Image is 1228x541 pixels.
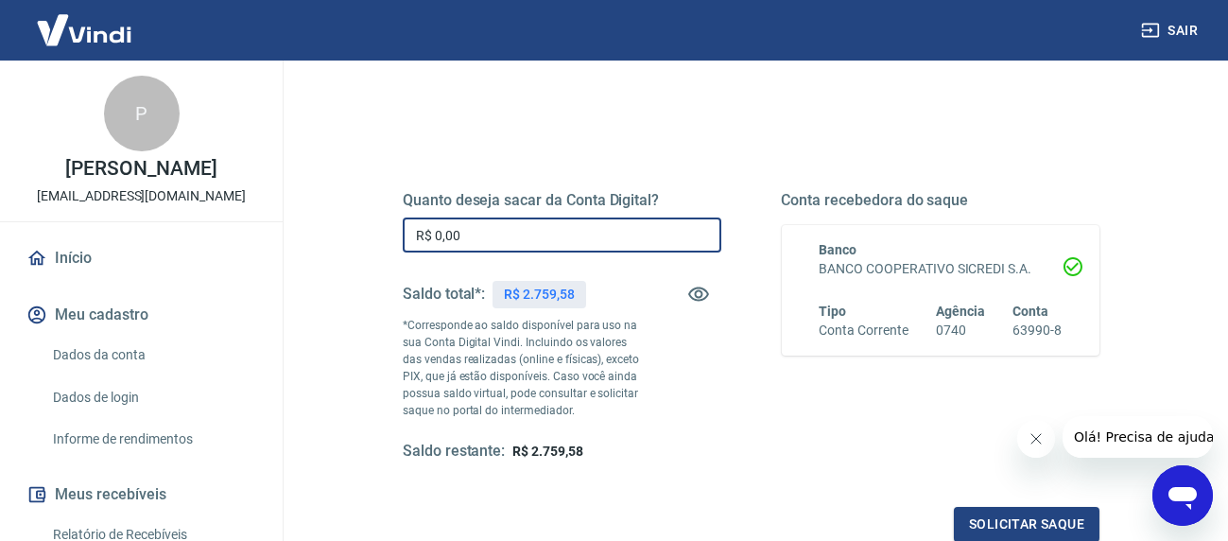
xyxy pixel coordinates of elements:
a: Informe de rendimentos [45,420,260,459]
button: Meu cadastro [23,294,260,336]
span: Tipo [820,304,847,319]
iframe: Mensagem da empresa [1063,416,1213,458]
a: Dados da conta [45,336,260,375]
span: R$ 2.759,58 [512,444,582,459]
span: Conta [1012,304,1048,319]
iframe: Fechar mensagem [1017,420,1055,458]
p: R$ 2.759,58 [504,285,574,305]
img: Vindi [23,1,146,59]
h6: Conta Corrente [820,321,908,340]
h5: Conta recebedora do saque [782,191,1100,210]
h6: BANCO COOPERATIVO SICREDI S.A. [820,259,1063,279]
iframe: Botão para abrir a janela de mensagens [1152,465,1213,526]
a: Início [23,237,260,279]
h5: Saldo restante: [403,442,505,462]
h5: Quanto deseja sacar da Conta Digital? [403,191,721,210]
span: Olá! Precisa de ajuda? [11,13,159,28]
span: Agência [936,304,985,319]
button: Sair [1137,13,1205,48]
p: [EMAIL_ADDRESS][DOMAIN_NAME] [37,186,246,206]
span: Banco [820,242,857,257]
div: P [104,76,180,151]
p: [PERSON_NAME] [65,159,216,179]
h5: Saldo total*: [403,285,485,304]
h6: 0740 [936,321,985,340]
button: Meus recebíveis [23,474,260,515]
p: *Corresponde ao saldo disponível para uso na sua Conta Digital Vindi. Incluindo os valores das ve... [403,317,641,419]
h6: 63990-8 [1012,321,1062,340]
a: Dados de login [45,378,260,417]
